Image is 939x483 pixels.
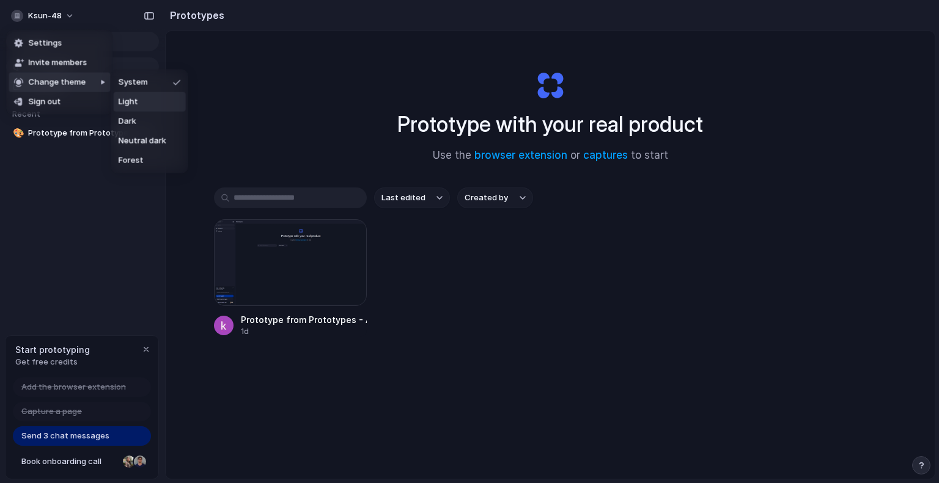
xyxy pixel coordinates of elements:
[28,76,86,89] span: Change theme
[119,135,166,147] span: Neutral dark
[119,96,138,108] span: Light
[28,57,87,69] span: Invite members
[119,76,148,89] span: System
[119,154,144,167] span: Forest
[28,96,61,108] span: Sign out
[28,37,62,49] span: Settings
[119,115,136,128] span: Dark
